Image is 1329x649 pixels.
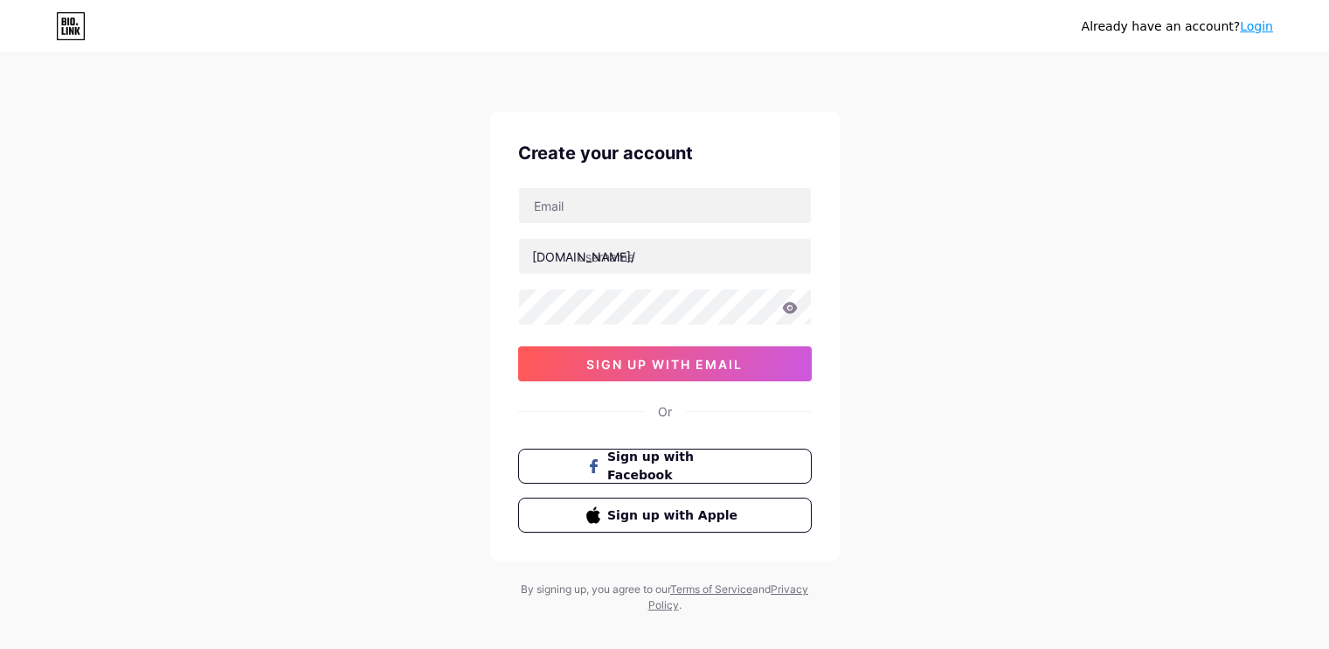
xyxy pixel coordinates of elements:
input: username [519,239,811,274]
button: sign up with email [518,346,812,381]
div: Already have an account? [1082,17,1273,36]
div: [DOMAIN_NAME]/ [532,248,635,266]
div: Or [658,402,672,421]
span: Sign up with Facebook [607,448,743,485]
span: Sign up with Apple [607,506,743,525]
button: Sign up with Facebook [518,449,812,484]
div: By signing up, you agree to our and . [516,582,813,613]
input: Email [519,188,811,223]
button: Sign up with Apple [518,498,812,533]
span: sign up with email [586,357,743,372]
a: Terms of Service [670,583,752,596]
div: Create your account [518,140,812,166]
a: Login [1240,19,1273,33]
